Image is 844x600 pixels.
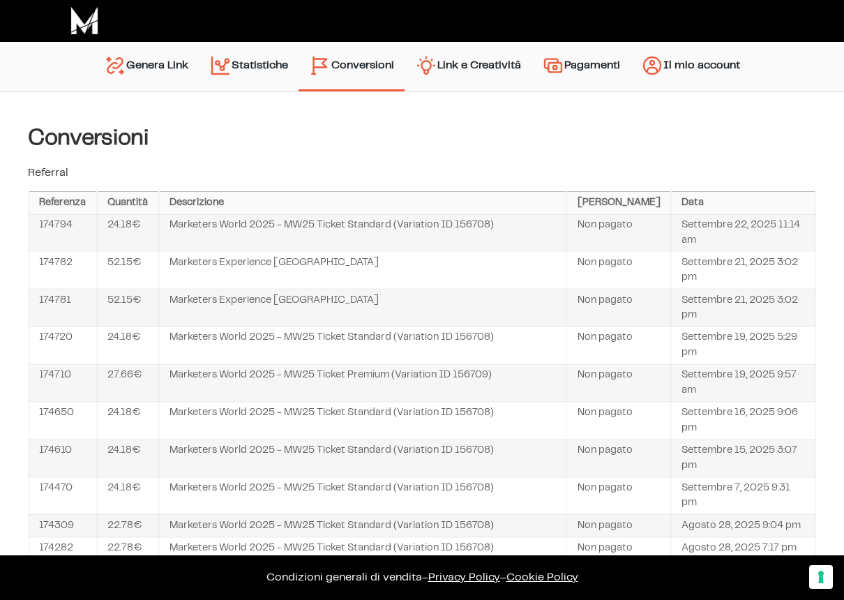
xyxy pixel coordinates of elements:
[159,192,567,214] th: Descrizione
[542,54,564,77] img: payments.svg
[159,514,567,537] td: Marketers World 2025 - MW25 Ticket Standard (Variation ID 156708)
[671,327,815,364] td: Settembre 19, 2025 5:29 pm
[159,477,567,515] td: Marketers World 2025 - MW25 Ticket Standard (Variation ID 156708)
[671,364,815,402] td: Settembre 19, 2025 9:57 am
[566,327,671,364] td: Non pagato
[29,251,97,289] td: 174782
[159,364,567,402] td: Marketers World 2025 - MW25 Ticket Premium (Variation ID 156709)
[97,440,159,477] td: 24.18€
[29,402,97,440] td: 174650
[159,289,567,327] td: Marketers Experience [GEOGRAPHIC_DATA]
[29,537,97,560] td: 174282
[415,54,437,77] img: creativity.svg
[29,477,97,515] td: 174470
[428,572,500,583] a: Privacy Policy
[809,565,833,589] button: Le tue preferenze relative al consenso per le tecnologie di tracciamento
[97,251,159,289] td: 52.15€
[97,477,159,515] td: 24.18€
[671,251,815,289] td: Settembre 21, 2025 3:02 pm
[671,537,815,560] td: Agosto 28, 2025 7:17 pm
[671,214,815,252] td: Settembre 22, 2025 11:14 am
[29,514,97,537] td: 174309
[29,214,97,252] td: 174794
[29,327,97,364] td: 174720
[641,54,663,77] img: account.svg
[671,402,815,440] td: Settembre 16, 2025 9:06 pm
[97,214,159,252] td: 24.18€
[97,327,159,364] td: 24.18€
[159,537,567,560] td: Marketers World 2025 - MW25 Ticket Standard (Variation ID 156708)
[97,537,159,560] td: 22.78€
[11,546,53,587] iframe: Customerly Messenger Launcher
[159,327,567,364] td: Marketers World 2025 - MW25 Ticket Standard (Variation ID 156708)
[159,402,567,440] td: Marketers World 2025 - MW25 Ticket Standard (Variation ID 156708)
[159,214,567,252] td: Marketers World 2025 - MW25 Ticket Standard (Variation ID 156708)
[671,440,815,477] td: Settembre 15, 2025 3:07 pm
[566,251,671,289] td: Non pagato
[97,402,159,440] td: 24.18€
[671,289,815,327] td: Settembre 21, 2025 3:02 pm
[566,214,671,252] td: Non pagato
[199,49,299,84] a: Statistiche
[29,364,97,402] td: 174710
[97,364,159,402] td: 27.66€
[405,49,532,84] a: Link e Creatività
[209,54,232,77] img: stats.svg
[97,514,159,537] td: 22.78€
[299,49,405,82] a: Conversioni
[506,572,578,583] span: Cookie Policy
[29,192,97,214] th: Referenza
[29,440,97,477] td: 174610
[93,42,751,91] nav: Menu principale
[566,364,671,402] td: Non pagato
[28,126,816,151] h4: Conversioni
[28,165,816,181] p: Referral
[104,54,126,77] img: generate-link.svg
[671,192,815,214] th: Data
[566,192,671,214] th: [PERSON_NAME]
[266,572,422,583] a: Condizioni generali di vendita
[29,289,97,327] td: 174781
[566,402,671,440] td: Non pagato
[97,289,159,327] td: 52.15€
[532,49,631,84] a: Pagamenti
[671,514,815,537] td: Agosto 28, 2025 9:04 pm
[97,192,159,214] th: Quantità
[566,440,671,477] td: Non pagato
[14,569,830,586] p: – –
[309,54,331,77] img: conversion-2.svg
[93,49,199,84] a: Genera Link
[631,49,751,84] a: Il mio account
[159,440,567,477] td: Marketers World 2025 - MW25 Ticket Standard (Variation ID 156708)
[671,477,815,515] td: Settembre 7, 2025 9:31 pm
[566,537,671,560] td: Non pagato
[159,251,567,289] td: Marketers Experience [GEOGRAPHIC_DATA]
[566,514,671,537] td: Non pagato
[566,477,671,515] td: Non pagato
[566,289,671,327] td: Non pagato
